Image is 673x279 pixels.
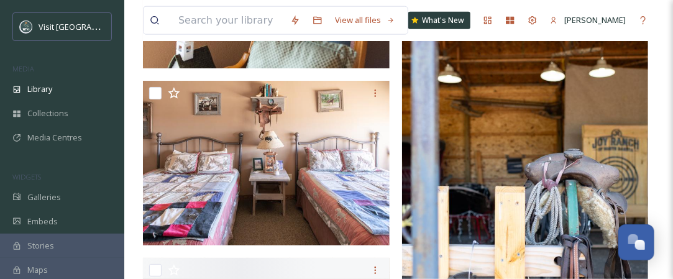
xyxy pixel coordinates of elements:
span: Maps [27,264,48,276]
input: Search your library [172,7,284,34]
span: WIDGETS [12,172,41,181]
a: [PERSON_NAME] [544,8,632,32]
span: [PERSON_NAME] [564,14,626,25]
span: Visit [GEOGRAPHIC_DATA] [39,21,135,32]
button: Open Chat [618,224,654,260]
span: Library [27,83,52,95]
img: watertown-convention-and-visitors-bureau.jpg [20,21,32,33]
a: View all files [329,8,401,32]
span: Embeds [27,216,58,227]
img: JWS_1961-Enhanced-NR.JPG [143,81,390,245]
span: Stories [27,240,54,252]
span: Collections [27,107,68,119]
a: What's New [408,12,470,29]
span: Media Centres [27,132,82,144]
span: Galleries [27,191,61,203]
span: MEDIA [12,64,34,73]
